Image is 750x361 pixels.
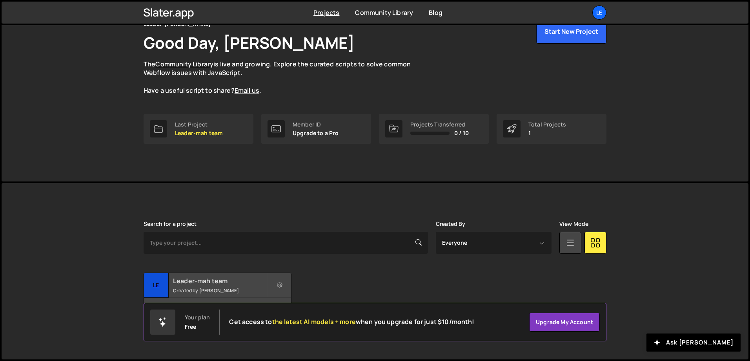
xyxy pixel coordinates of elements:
div: Le [144,273,169,298]
small: Created by [PERSON_NAME] [173,287,268,294]
h2: Get access to when you upgrade for just $10/month! [229,318,474,326]
div: Your plan [185,314,210,321]
a: Le [592,5,606,20]
input: Type your project... [144,232,428,254]
h1: Good Day, [PERSON_NAME] [144,32,355,53]
a: Upgrade my account [529,313,600,332]
p: Upgrade to a Pro [293,130,339,136]
div: Total Projects [528,121,566,128]
a: Projects [313,8,339,17]
button: Start New Project [536,19,606,44]
a: Last Project Leader-mah team [144,114,253,144]
div: Last Project [175,121,223,128]
label: View Mode [559,221,588,227]
div: Projects Transferred [410,121,469,128]
label: Search for a project [144,221,197,227]
p: The is live and growing. Explore the curated scripts to solve common Webflow issues with JavaScri... [144,60,426,95]
p: Leader-mah team [175,130,223,136]
a: Email us [235,86,259,95]
div: Member ID [293,121,339,128]
label: Created By [436,221,466,227]
div: Free [185,324,197,330]
h2: Leader-mah team [173,277,268,285]
a: Le Leader-mah team Created by [PERSON_NAME] 26 pages, last updated by [PERSON_NAME] [DATE] [144,273,291,322]
p: 1 [528,130,566,136]
div: 26 pages, last updated by [PERSON_NAME] [DATE] [144,298,291,321]
a: Blog [429,8,442,17]
a: Community Library [355,8,413,17]
button: Ask [PERSON_NAME] [646,334,741,352]
span: the latest AI models + more [272,317,356,326]
span: 0 / 10 [454,130,469,136]
a: Community Library [155,60,213,68]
